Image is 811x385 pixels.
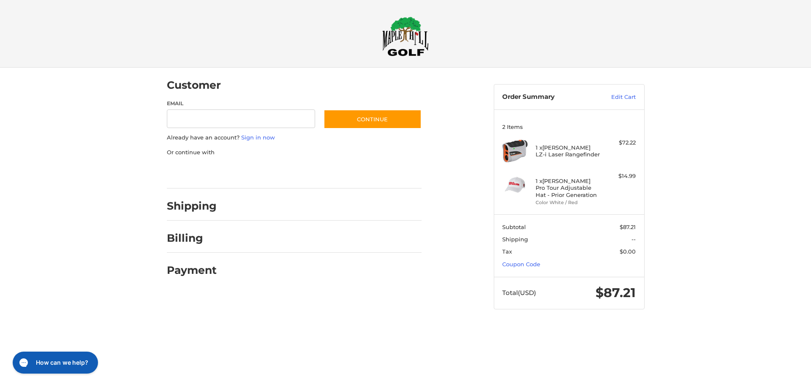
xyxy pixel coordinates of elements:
[307,165,370,180] iframe: PayPal-venmo
[167,264,217,277] h2: Payment
[502,93,593,101] h3: Order Summary
[602,139,636,147] div: $72.22
[324,109,422,129] button: Continue
[620,224,636,230] span: $87.21
[536,199,600,206] li: Color White / Red
[631,236,636,243] span: --
[167,79,221,92] h2: Customer
[502,248,512,255] span: Tax
[167,100,316,107] label: Email
[167,232,216,245] h2: Billing
[502,224,526,230] span: Subtotal
[620,248,636,255] span: $0.00
[502,123,636,130] h3: 2 Items
[8,349,101,377] iframe: Gorgias live chat messenger
[382,16,429,56] img: Maple Hill Golf
[236,165,299,180] iframe: PayPal-paylater
[164,165,227,180] iframe: PayPal-paypal
[167,148,422,157] p: Or continue with
[502,289,536,297] span: Total (USD)
[602,172,636,180] div: $14.99
[593,93,636,101] a: Edit Cart
[167,199,217,213] h2: Shipping
[536,144,600,158] h4: 1 x [PERSON_NAME] LZ-i Laser Rangefinder
[502,236,528,243] span: Shipping
[502,261,540,268] a: Coupon Code
[596,285,636,300] span: $87.21
[241,134,275,141] a: Sign in now
[536,177,600,198] h4: 1 x [PERSON_NAME] Pro Tour Adjustable Hat - Prior Generation
[167,134,422,142] p: Already have an account?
